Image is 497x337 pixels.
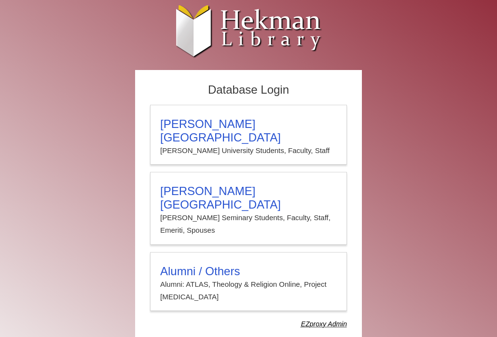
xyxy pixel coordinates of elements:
h3: [PERSON_NAME][GEOGRAPHIC_DATA] [160,117,337,144]
dfn: Use Alumni login [301,320,347,328]
h3: [PERSON_NAME][GEOGRAPHIC_DATA] [160,184,337,211]
p: [PERSON_NAME] University Students, Faculty, Staff [160,144,337,157]
summary: Alumni / OthersAlumni: ATLAS, Theology & Religion Online, Project [MEDICAL_DATA] [160,265,337,304]
a: [PERSON_NAME][GEOGRAPHIC_DATA][PERSON_NAME] University Students, Faculty, Staff [150,105,347,165]
a: [PERSON_NAME][GEOGRAPHIC_DATA][PERSON_NAME] Seminary Students, Faculty, Staff, Emeriti, Spouses [150,172,347,245]
h2: Database Login [145,80,352,100]
h3: Alumni / Others [160,265,337,278]
p: Alumni: ATLAS, Theology & Religion Online, Project [MEDICAL_DATA] [160,278,337,304]
p: [PERSON_NAME] Seminary Students, Faculty, Staff, Emeriti, Spouses [160,211,337,237]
